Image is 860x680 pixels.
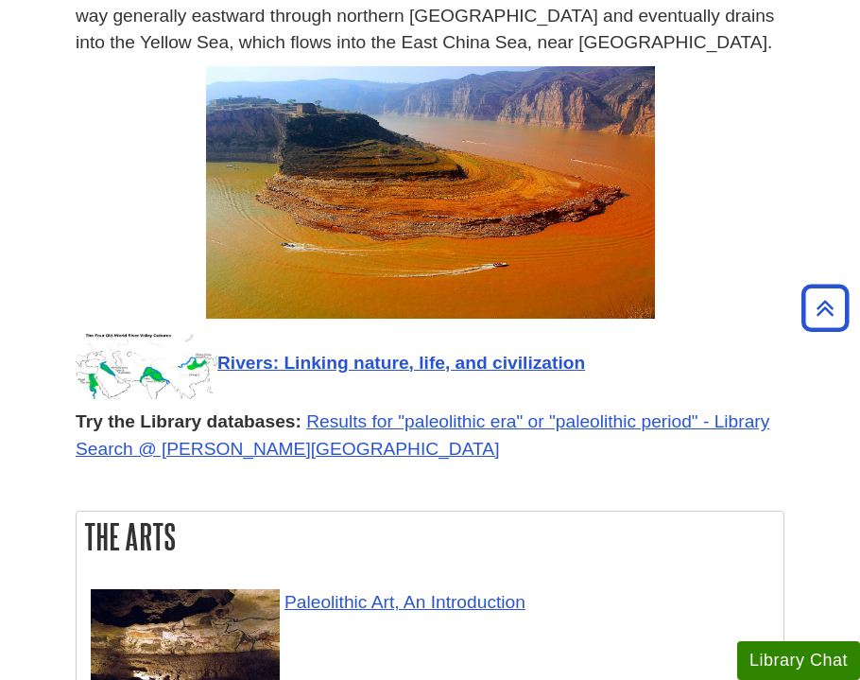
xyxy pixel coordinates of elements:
a: Results for "paleolithic era" or "paleolithic period" - Library Search @ [PERSON_NAME][GEOGRAPHIC... [76,411,769,459]
h2: The Arts [77,512,783,562]
button: Library Chat [737,641,860,680]
a: Rivers: Linking nature, life, and civilization [76,353,585,373]
img: Yellow River (Huang-He-Hui), China [206,66,655,319]
a: Back to Top [795,295,855,321]
strong: Try the Library databases: [76,411,301,431]
a: Link opens in new window [284,592,525,612]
